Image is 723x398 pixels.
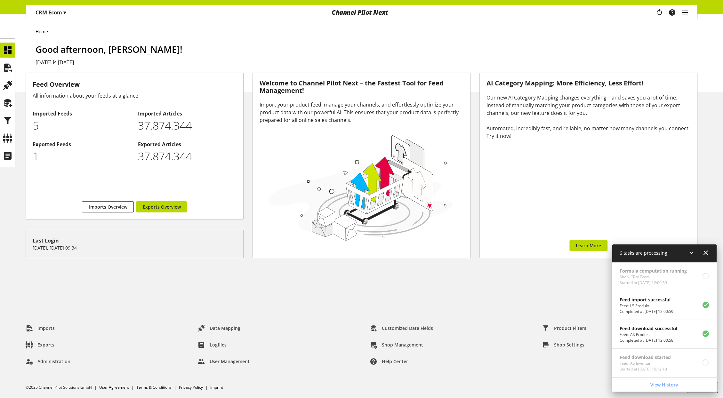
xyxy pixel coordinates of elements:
p: Completed at Aug 15, 2025, 12:00:59 [620,309,673,314]
span: Shop Settings [554,341,584,348]
a: Shop Settings [537,339,590,351]
p: CRM Ecom [36,9,66,16]
span: Product Filters [554,325,586,331]
p: Feed: LS Produkt [620,303,673,309]
p: 5 [33,117,131,134]
a: Imports [20,322,60,334]
span: Exports [37,341,54,348]
span: ▾ [63,9,66,16]
h3: Feed Overview [33,80,237,89]
p: Feed: AS Produkt [620,332,677,338]
span: User Management [210,358,250,365]
h2: [DATE] is [DATE] [36,59,697,66]
a: Feed import successfulFeed: LS ProduktCompleted at [DATE] 12:00:59 [612,291,717,320]
li: ©2025 Channel Pilot Solutions GmbH [26,385,99,390]
a: View History [613,379,715,390]
span: Administration [37,358,70,365]
a: Shop Management [365,339,428,351]
p: 1 [33,148,131,164]
a: Imports Overview [82,201,134,212]
a: Privacy Policy [179,385,203,390]
a: User Management [193,356,255,367]
p: Feed download successful [620,325,677,332]
span: Shop Management [382,341,423,348]
h3: Welcome to Channel Pilot Next – the Fastest Tool for Feed Management! [260,80,463,94]
nav: main navigation [26,5,697,20]
h3: AI Category Mapping: More Efficiency, Less Effort! [486,80,690,87]
p: 37874344 [138,148,237,164]
span: Logfiles [210,341,227,348]
span: Help center [382,358,408,365]
a: Logfiles [193,339,232,351]
a: Learn More [569,240,607,251]
a: Data Mapping [193,322,245,334]
h2: Imported Feeds [33,110,131,117]
a: Administration [20,356,76,367]
a: Customized Data Fields [365,322,438,334]
p: Completed at Aug 15, 2025, 12:00:58 [620,338,677,343]
span: View History [650,381,678,388]
div: Import your product feed, manage your channels, and effortlessly optimize your product data with ... [260,101,463,124]
a: Terms & Conditions [136,385,172,390]
h2: Imported Articles [138,110,237,117]
div: Our new AI Category Mapping changes everything – and saves you a lot of time. Instead of manually... [486,94,690,140]
div: All information about your feeds at a glance [33,92,237,99]
span: Imports Overview [89,203,127,210]
img: 78e1b9dcff1e8392d83655fcfc870417.svg [266,132,455,243]
h2: Exported Articles [138,140,237,148]
p: Feed import successful [620,296,673,303]
a: User Agreement [99,385,129,390]
span: Learn More [576,242,601,249]
a: Exports [20,339,60,351]
div: Last Login [33,237,237,244]
p: 37874344 [138,117,237,134]
p: [DATE], [DATE] 09:34 [33,244,237,251]
span: Good afternoon, [PERSON_NAME]! [36,43,182,55]
span: Exports Overview [142,203,181,210]
h2: Exported Feeds [33,140,131,148]
a: Product Filters [537,322,591,334]
span: Customized Data Fields [382,325,433,331]
a: Feed download successfulFeed: AS ProduktCompleted at [DATE] 12:00:58 [612,320,717,348]
span: Data Mapping [210,325,240,331]
span: Imports [37,325,55,331]
a: Help center [365,356,413,367]
a: Exports Overview [136,201,187,212]
span: 6 tasks are processing [620,250,667,256]
a: Imprint [210,385,223,390]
